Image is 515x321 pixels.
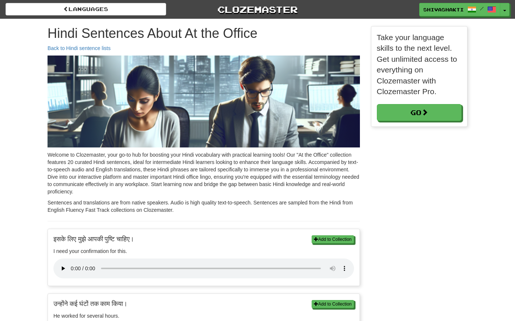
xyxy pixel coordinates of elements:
[480,6,484,11] span: /
[312,235,354,243] button: Add to Collection
[6,3,166,15] a: Languages
[48,199,360,214] p: Sentences and translations are from native speakers. Audio is high quality text-to-speech. Senten...
[377,32,462,97] p: Take your language skills to the next level. Get unlimited access to everything on Clozemaster wi...
[53,247,354,255] p: I need your confirmation for this.
[177,3,338,16] a: Clozemaster
[48,45,111,51] a: Back to Hindi sentence lists
[48,151,360,195] p: Welcome to Clozemaster, your go-to hub for boosting your Hindi vocabulary with practical learning...
[312,300,354,308] button: Add to Collection
[53,235,354,244] p: इसके लिए मुझे आपकी पुष्टि चाहिए।
[48,26,360,41] h1: Hindi Sentences About At the Office
[423,6,464,13] span: shivashakti
[53,312,354,320] p: He worked for several hours.
[377,104,462,121] a: Go
[419,3,500,16] a: shivashakti /
[53,299,354,308] p: उन्होंने कई घंटों तक काम किया।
